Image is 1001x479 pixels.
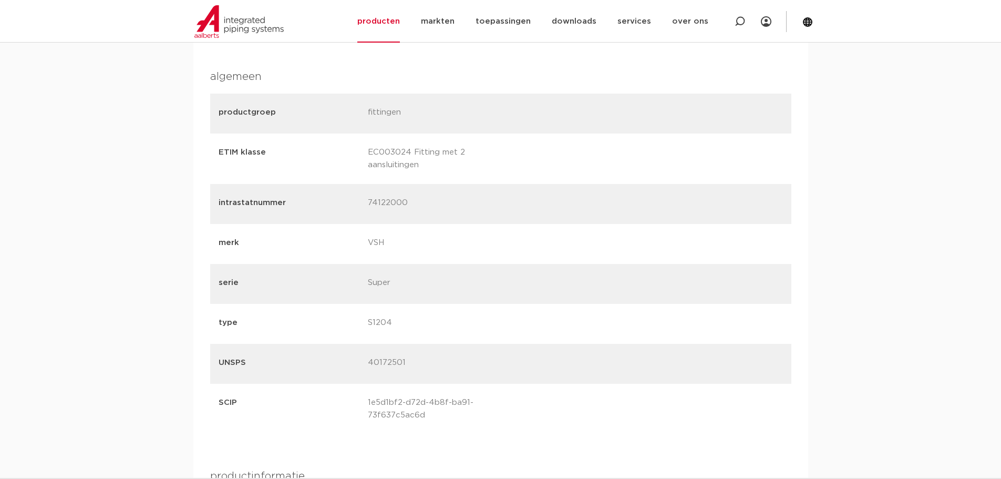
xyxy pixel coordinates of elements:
[368,237,509,251] p: VSH
[219,106,360,119] p: productgroep
[368,317,509,331] p: S1204
[368,396,509,422] p: 1e5d1bf2-d72d-4b8f-ba91-73f637c5ac6d
[219,317,360,329] p: type
[368,277,509,291] p: Super
[219,146,360,169] p: ETIM klasse
[368,356,509,371] p: 40172501
[219,237,360,249] p: merk
[210,68,791,85] h4: algemeen
[368,106,509,121] p: fittingen
[219,396,360,420] p: SCIP
[368,146,509,171] p: EC003024 Fitting met 2 aansluitingen
[368,197,509,211] p: 74122000
[219,197,360,209] p: intrastatnummer
[219,356,360,369] p: UNSPS
[219,277,360,289] p: serie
